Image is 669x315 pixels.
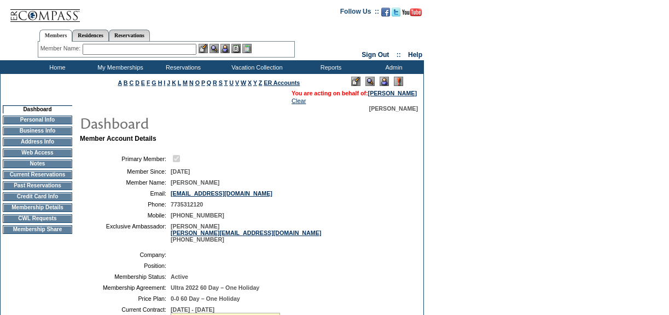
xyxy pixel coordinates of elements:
span: Active [171,273,188,280]
a: Residences [72,30,109,41]
img: b_edit.gif [199,44,208,53]
td: Position: [84,262,166,269]
a: Clear [292,98,306,104]
a: P [201,79,205,86]
a: O [195,79,200,86]
td: Membership Share [3,225,72,234]
a: C [129,79,133,86]
td: Membership Details [3,203,72,212]
td: Member Name: [84,179,166,186]
a: D [135,79,139,86]
td: Email: [84,190,166,197]
a: Members [39,30,73,42]
td: Vacation Collection [213,60,298,74]
td: Credit Card Info [3,192,72,201]
td: Price Plan: [84,295,166,302]
a: A [118,79,122,86]
a: W [241,79,246,86]
span: [DATE] - [DATE] [171,306,214,313]
td: Address Info [3,138,72,146]
td: Personal Info [3,116,72,124]
a: X [248,79,252,86]
td: Current Reservations [3,170,72,179]
td: Reports [298,60,361,74]
img: pgTtlDashboard.gif [79,112,298,134]
td: Admin [361,60,424,74]
img: View [210,44,219,53]
td: Dashboard [3,105,72,113]
td: Mobile: [84,212,166,219]
img: b_calculator.gif [242,44,252,53]
img: Subscribe to our YouTube Channel [402,8,422,16]
a: [PERSON_NAME] [368,90,417,96]
td: My Memberships [88,60,150,74]
a: T [224,79,228,86]
span: Ultra 2022 60 Day – One Holiday [171,284,259,291]
td: Reservations [150,60,213,74]
a: N [189,79,194,86]
td: Notes [3,159,72,168]
td: Primary Member: [84,153,166,164]
a: H [158,79,162,86]
div: Member Name: [40,44,83,53]
a: M [183,79,188,86]
a: S [219,79,223,86]
td: Membership Status: [84,273,166,280]
a: R [213,79,217,86]
td: Past Reservations [3,181,72,190]
td: Phone: [84,201,166,208]
a: [EMAIL_ADDRESS][DOMAIN_NAME] [171,190,272,197]
img: Impersonate [220,44,230,53]
a: Follow us on Twitter [392,11,400,18]
img: Log Concern/Member Elevation [394,77,403,86]
img: Follow us on Twitter [392,8,400,16]
a: V [235,79,239,86]
a: U [229,79,234,86]
img: Become our fan on Facebook [381,8,390,16]
a: Become our fan on Facebook [381,11,390,18]
a: G [152,79,156,86]
span: 7735312120 [171,201,203,208]
a: [PERSON_NAME][EMAIL_ADDRESS][DOMAIN_NAME] [171,230,321,236]
td: Home [25,60,88,74]
a: E [141,79,145,86]
span: 0-0 60 Day – One Holiday [171,295,240,302]
img: View Mode [365,77,375,86]
span: [PERSON_NAME] [171,179,219,186]
a: L [178,79,181,86]
span: [PHONE_NUMBER] [171,212,224,219]
span: :: [397,51,401,59]
a: ER Accounts [264,79,300,86]
a: Q [207,79,211,86]
a: Z [259,79,263,86]
td: Membership Agreement: [84,284,166,291]
span: You are acting on behalf of: [292,90,417,96]
td: CWL Requests [3,214,72,223]
a: Reservations [109,30,150,41]
b: Member Account Details [80,135,156,142]
a: Y [253,79,257,86]
td: Follow Us :: [340,7,379,20]
a: B [124,79,128,86]
td: Web Access [3,148,72,157]
a: Sign Out [362,51,389,59]
span: [PERSON_NAME] [PHONE_NUMBER] [171,223,321,243]
td: Company: [84,251,166,258]
a: J [167,79,170,86]
a: Help [408,51,422,59]
span: [PERSON_NAME] [369,105,418,112]
td: Business Info [3,127,72,135]
td: Exclusive Ambassador: [84,223,166,243]
img: Impersonate [380,77,389,86]
img: Reservations [231,44,241,53]
a: I [164,79,165,86]
img: Edit Mode [351,77,360,86]
a: Subscribe to our YouTube Channel [402,11,422,18]
a: K [172,79,176,86]
td: Member Since: [84,168,166,175]
span: [DATE] [171,168,190,175]
a: F [147,79,150,86]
